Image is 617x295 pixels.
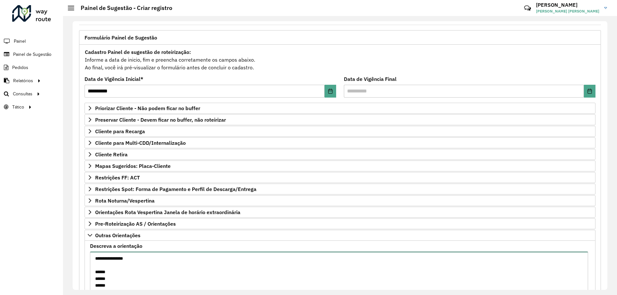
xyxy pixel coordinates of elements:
span: Priorizar Cliente - Não podem ficar no buffer [95,106,200,111]
span: Rota Noturna/Vespertina [95,198,155,203]
button: Choose Date [584,85,595,98]
a: Rota Noturna/Vespertina [85,195,595,206]
span: [PERSON_NAME] [PERSON_NAME] [536,8,599,14]
a: Restrições Spot: Forma de Pagamento e Perfil de Descarga/Entrega [85,184,595,195]
span: Consultas [13,91,32,97]
h3: [PERSON_NAME] [536,2,599,8]
strong: Cadastro Painel de sugestão de roteirização: [85,49,191,55]
label: Data de Vigência Final [344,75,397,83]
span: Outras Orientações [95,233,140,238]
a: Pre-Roteirização AS / Orientações [85,218,595,229]
span: Formulário Painel de Sugestão [85,35,157,40]
span: Painel de Sugestão [13,51,51,58]
span: Restrições Spot: Forma de Pagamento e Perfil de Descarga/Entrega [95,187,256,192]
span: Pedidos [12,64,28,71]
label: Data de Vigência Inicial [85,75,143,83]
a: Cliente para Recarga [85,126,595,137]
div: Informe a data de inicio, fim e preencha corretamente os campos abaixo. Ao final, você irá pré-vi... [85,48,595,72]
h2: Painel de Sugestão - Criar registro [74,4,172,12]
a: Preservar Cliente - Devem ficar no buffer, não roteirizar [85,114,595,125]
a: Mapas Sugeridos: Placa-Cliente [85,161,595,171]
span: Preservar Cliente - Devem ficar no buffer, não roteirizar [95,117,226,122]
span: Painel [14,38,26,45]
a: Cliente para Multi-CDD/Internalização [85,137,595,148]
a: Restrições FF: ACT [85,172,595,183]
span: Mapas Sugeridos: Placa-Cliente [95,163,171,169]
span: Orientações Rota Vespertina Janela de horário extraordinária [95,210,240,215]
a: Cliente Retira [85,149,595,160]
span: Pre-Roteirização AS / Orientações [95,221,176,226]
label: Descreva a orientação [90,242,142,250]
a: Orientações Rota Vespertina Janela de horário extraordinária [85,207,595,218]
a: Priorizar Cliente - Não podem ficar no buffer [85,103,595,114]
span: Cliente Retira [95,152,128,157]
span: Relatórios [13,77,33,84]
span: Cliente para Multi-CDD/Internalização [95,140,186,145]
button: Choose Date [325,85,336,98]
a: Contato Rápido [521,1,534,15]
span: Restrições FF: ACT [95,175,140,180]
span: Cliente para Recarga [95,129,145,134]
a: Outras Orientações [85,230,595,241]
span: Tático [12,104,24,110]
